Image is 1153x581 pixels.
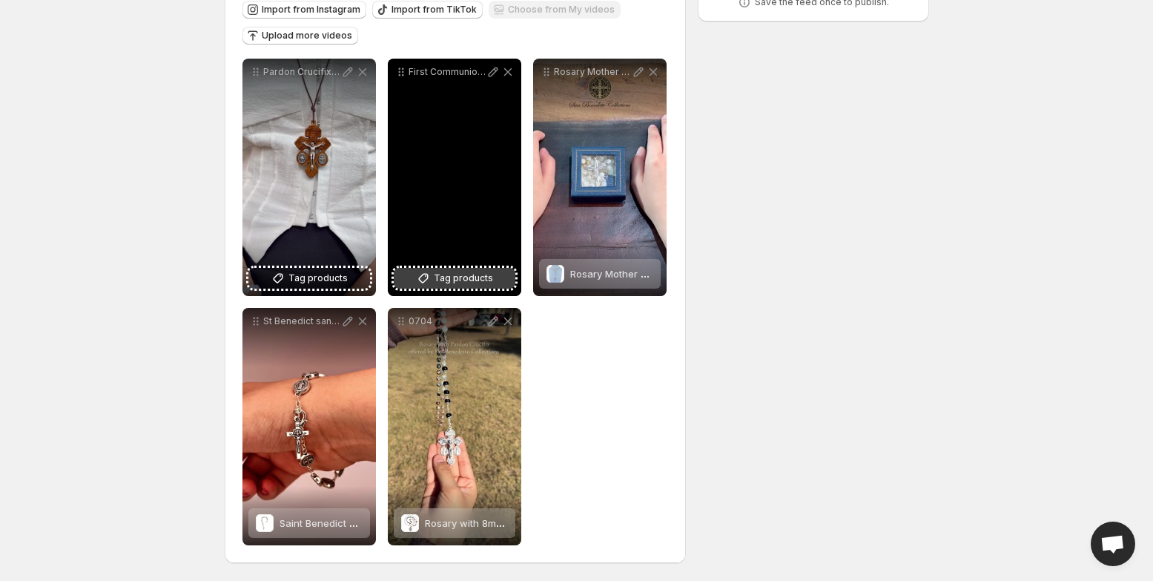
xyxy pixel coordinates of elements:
[242,1,366,19] button: Import from Instagram
[392,4,477,16] span: Import from TikTok
[425,517,759,529] span: Rosary with 8mm Glass Stone Beads/ The Holy Shroud /Pardon Crucifix
[263,66,340,78] p: Pardon Crucifix in Olive Wood available at [GEOGRAPHIC_DATA][PERSON_NAME] Collections [DEMOGRAPHI...
[242,27,358,45] button: Upload more videos
[388,59,521,296] div: First Communion Metal Rosary Holder and White 3mm Bead Rosary catholic sanbenedettocollections it...
[409,315,486,327] p: 0704
[288,271,348,286] span: Tag products
[554,66,631,78] p: Rosary Mother of Pearl Silver 925 Made in [GEOGRAPHIC_DATA] catholic sanbenedettocollections [GEO...
[394,268,515,289] button: Tag products
[262,30,352,42] span: Upload more videos
[242,308,376,545] div: St Benedict sanbenedettocollections [DEMOGRAPHIC_DATA] [GEOGRAPHIC_DATA] [GEOGRAPHIC_DATA]Saint B...
[263,315,340,327] p: St Benedict sanbenedettocollections [DEMOGRAPHIC_DATA] [GEOGRAPHIC_DATA] [GEOGRAPHIC_DATA]
[248,268,370,289] button: Tag products
[533,59,667,296] div: Rosary Mother of Pearl Silver 925 Made in [GEOGRAPHIC_DATA] catholic sanbenedettocollections [GEO...
[280,517,451,529] span: Saint Benedict Rosary Bracelet Metal
[434,271,493,286] span: Tag products
[242,59,376,296] div: Pardon Crucifix in Olive Wood available at [GEOGRAPHIC_DATA][PERSON_NAME] Collections [DEMOGRAPHI...
[409,66,486,78] p: First Communion Metal Rosary Holder and White 3mm Bead Rosary catholic sanbenedettocollections it...
[1091,522,1135,566] a: Open chat
[570,268,756,280] span: Rosary Mother of Pearl, Silver 925 MM.7
[388,308,521,545] div: 0704Rosary with 8mm Glass Stone Beads/ The Holy Shroud /Pardon CrucifixRosary with 8mm Glass Ston...
[256,514,274,532] img: Saint Benedict Rosary Bracelet Metal
[262,4,360,16] span: Import from Instagram
[401,514,419,532] img: Rosary with 8mm Glass Stone Beads/ The Holy Shroud /Pardon Crucifix
[372,1,483,19] button: Import from TikTok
